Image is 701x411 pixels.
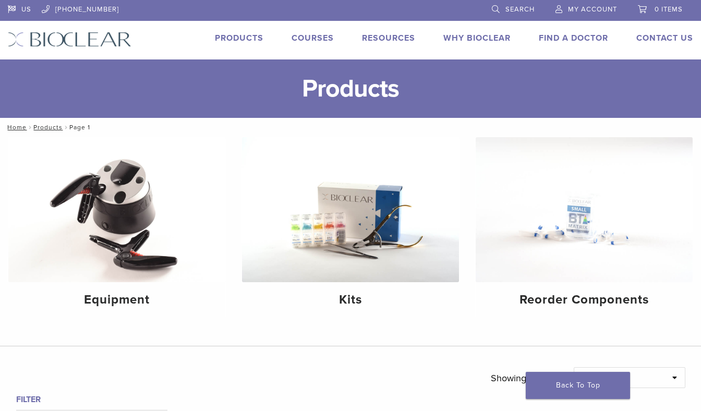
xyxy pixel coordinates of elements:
img: Bioclear [8,32,131,47]
a: Reorder Components [476,137,693,316]
h4: Equipment [17,291,217,309]
a: Resources [362,33,415,43]
img: Reorder Components [476,137,693,282]
span: My Account [568,5,617,14]
h4: Reorder Components [484,291,684,309]
a: Products [33,124,63,131]
span: 0 items [655,5,683,14]
img: Equipment [8,137,225,282]
a: Why Bioclear [443,33,511,43]
a: Kits [242,137,459,316]
img: Kits [242,137,459,282]
a: Home [4,124,27,131]
a: Courses [292,33,334,43]
span: / [63,125,69,130]
a: Products [215,33,263,43]
h4: Kits [250,291,451,309]
span: Search [505,5,535,14]
h4: Filter [16,393,167,406]
a: Contact Us [636,33,693,43]
span: / [27,125,33,130]
a: Equipment [8,137,225,316]
p: Showing results [491,367,558,389]
a: Back To Top [526,372,630,399]
a: Find A Doctor [539,33,608,43]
